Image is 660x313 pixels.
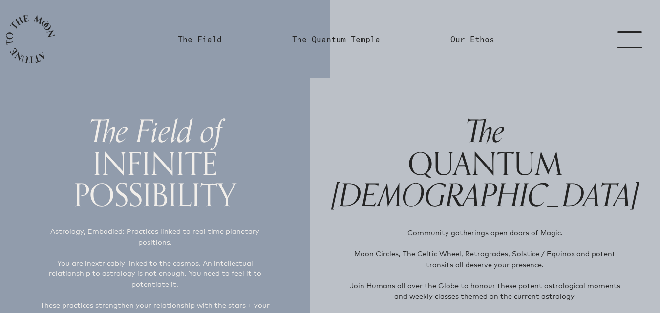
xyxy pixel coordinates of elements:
[331,115,639,212] h1: QUANTUM
[465,106,505,158] span: The
[331,170,639,222] span: [DEMOGRAPHIC_DATA]
[88,106,222,158] span: The Field of
[178,33,222,45] a: The Field
[450,33,494,45] a: Our Ethos
[292,33,380,45] a: The Quantum Temple
[21,115,288,210] h1: INFINITE POSSIBILITY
